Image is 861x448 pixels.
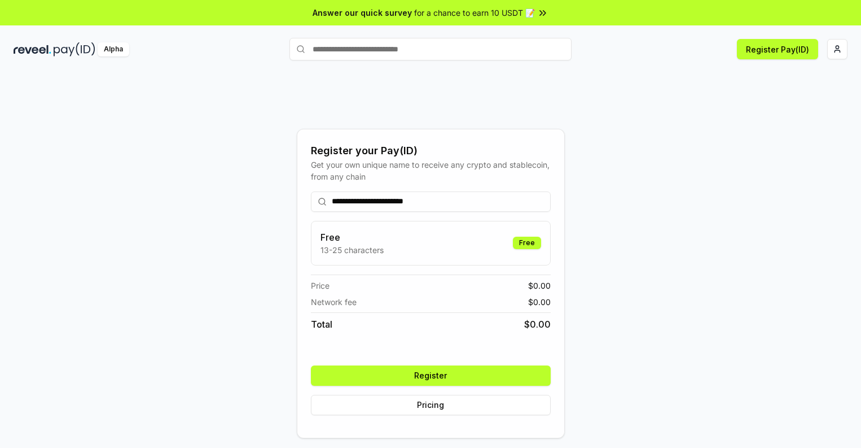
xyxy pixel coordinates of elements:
[311,317,332,331] span: Total
[311,366,551,386] button: Register
[528,280,551,292] span: $ 0.00
[313,7,412,19] span: Answer our quick survey
[524,317,551,331] span: $ 0.00
[737,39,818,59] button: Register Pay(ID)
[14,42,51,56] img: reveel_dark
[311,395,551,415] button: Pricing
[98,42,129,56] div: Alpha
[311,159,551,182] div: Get your own unique name to receive any crypto and stablecoin, from any chain
[320,244,384,256] p: 13-25 characters
[54,42,95,56] img: pay_id
[320,230,384,244] h3: Free
[311,280,330,292] span: Price
[311,143,551,159] div: Register your Pay(ID)
[528,296,551,308] span: $ 0.00
[513,237,541,249] div: Free
[414,7,535,19] span: for a chance to earn 10 USDT 📝
[311,296,357,308] span: Network fee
